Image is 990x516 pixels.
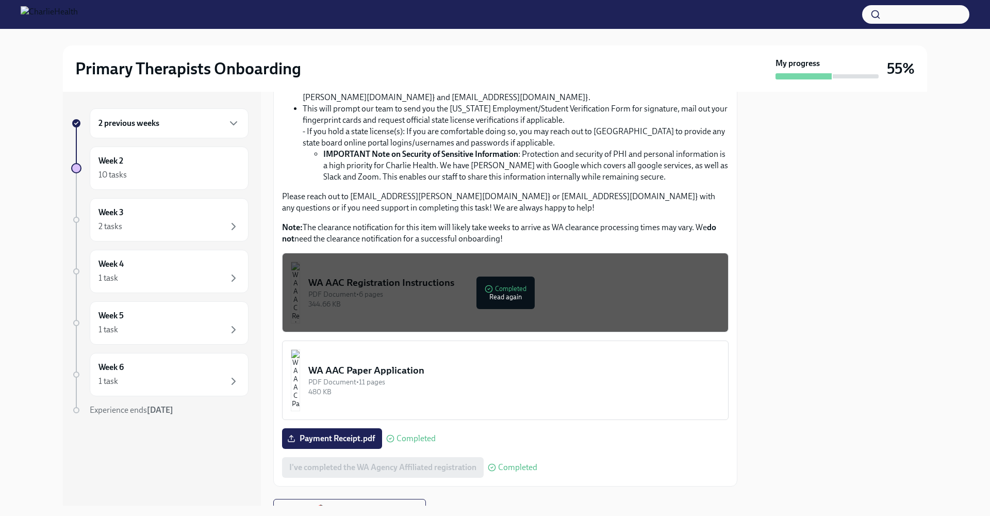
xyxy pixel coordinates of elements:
[282,222,729,245] p: The clearance notification for this item will likely take weeks to arrive as WA clearance process...
[75,58,301,79] h2: Primary Therapists Onboarding
[282,504,417,514] span: Next task : 📚 Docebo Training Courses
[308,289,720,299] div: PDF Document • 6 pages
[147,405,173,415] strong: [DATE]
[308,377,720,387] div: PDF Document • 11 pages
[98,221,122,232] div: 2 tasks
[397,434,436,443] span: Completed
[308,276,720,289] div: WA AAC Registration Instructions
[323,149,518,159] strong: IMPORTANT Note on Security of Sensitive Information
[291,349,300,411] img: WA AAC Paper Application
[289,433,375,444] span: Payment Receipt.pdf
[98,207,124,218] h6: Week 3
[291,262,300,324] img: WA AAC Registration Instructions
[323,149,729,183] li: : Protection and security of PHI and personal information is a high priority for Charlie Health. ...
[98,362,124,373] h6: Week 6
[498,463,537,472] span: Completed
[98,169,127,181] div: 10 tasks
[282,222,303,232] strong: Note:
[98,118,159,129] h6: 2 previous weeks
[282,191,729,214] p: Please reach out to [EMAIL_ADDRESS][PERSON_NAME][DOMAIN_NAME]} or [EMAIL_ADDRESS][DOMAIN_NAME]} w...
[21,6,78,23] img: CharlieHealth
[308,299,720,309] div: 344.66 KB
[775,58,820,69] strong: My progress
[98,376,118,387] div: 1 task
[98,324,118,335] div: 1 task
[98,310,124,321] h6: Week 5
[303,80,729,103] li: Once you complete the registration and payment online, please email your receipt to [EMAIL_ADDRES...
[887,59,915,78] h3: 55%
[98,259,124,270] h6: Week 4
[308,364,720,377] div: WA AAC Paper Application
[90,405,173,415] span: Experience ends
[98,272,118,284] div: 1 task
[308,387,720,397] div: 480 KB
[303,103,729,183] li: This will prompt our team to send you the [US_STATE] Employment/Student Verification Form for sig...
[98,155,123,167] h6: Week 2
